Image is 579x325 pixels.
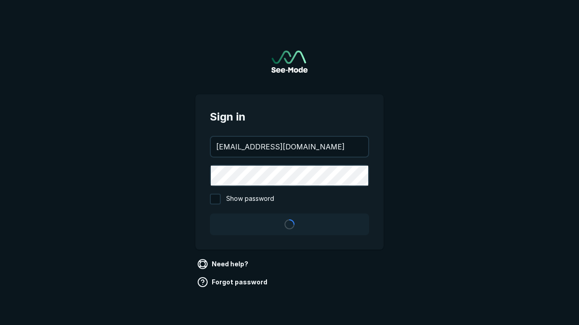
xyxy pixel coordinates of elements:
a: Forgot password [195,275,271,289]
a: Go to sign in [271,51,308,73]
img: See-Mode Logo [271,51,308,73]
a: Need help? [195,257,252,271]
span: Sign in [210,109,369,125]
input: your@email.com [211,137,368,157]
span: Show password [226,194,274,204]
